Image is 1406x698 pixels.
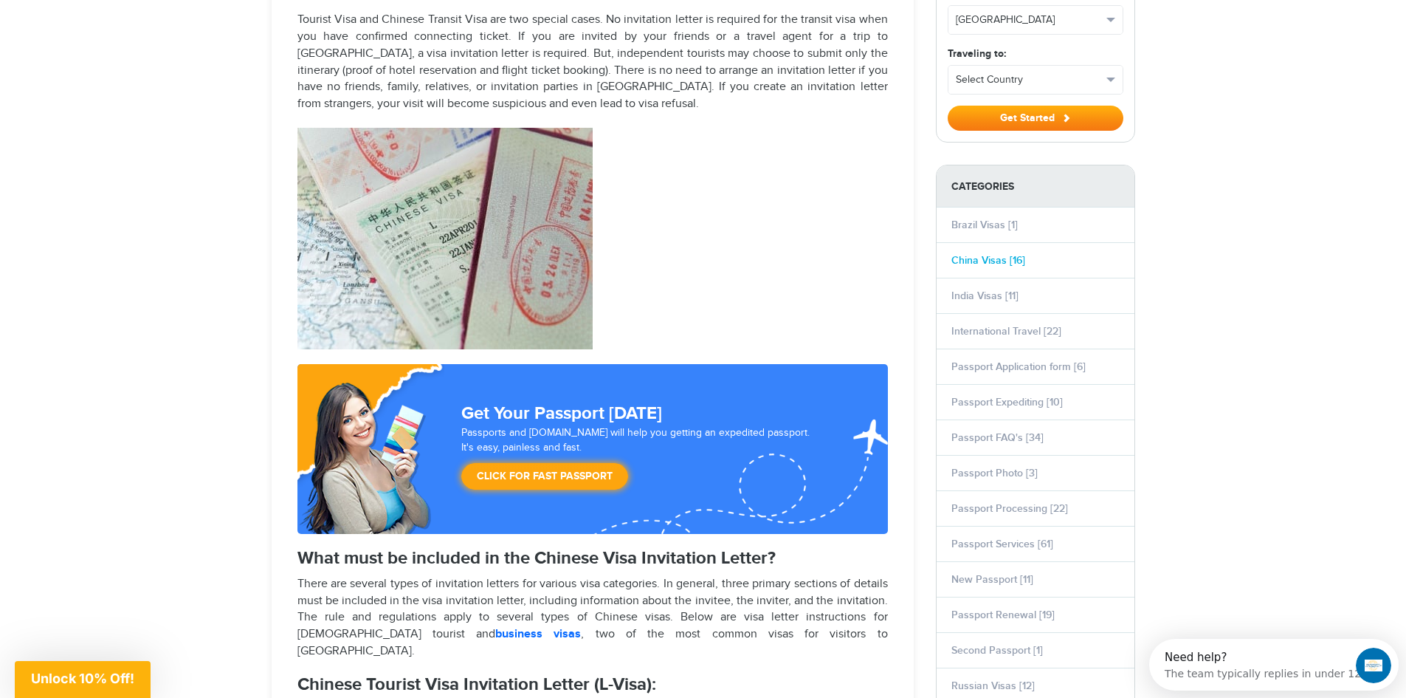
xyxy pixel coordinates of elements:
a: Passport Application form [6] [951,360,1086,373]
a: Passport FAQ's [34] [951,431,1044,444]
a: Second Passport [1] [951,644,1043,657]
a: Click for Fast Passport [461,463,628,490]
strong: What must be included in the Chinese Visa Invitation Letter? [297,547,776,569]
iframe: Intercom live chat [1356,648,1391,683]
a: Passport Photo [3] [951,467,1038,479]
a: business visas [495,627,581,641]
button: [GEOGRAPHIC_DATA] [948,6,1123,34]
p: Tourist Visa and Chinese Transit Visa are two special cases. No invitation letter is required for... [297,12,888,113]
a: Passport Expediting [10] [951,396,1063,408]
a: Russian Visas [12] [951,680,1035,692]
a: New Passport [11] [951,573,1033,586]
a: Brazil Visas [1] [951,219,1018,231]
div: Unlock 10% Off! [15,661,151,698]
a: Passport Renewal [19] [951,609,1055,621]
div: Need help? [15,13,218,24]
div: Passports and [DOMAIN_NAME] will help you getting an expedited passport. It's easy, painless and ... [455,426,824,497]
span: Select Country [956,72,1102,87]
a: Passport Processing [22] [951,502,1068,515]
div: Open Intercom Messenger [6,6,262,47]
iframe: Intercom live chat discovery launcher [1149,639,1399,691]
a: Passport Services [61] [951,538,1053,550]
span: Unlock 10% Off! [31,671,134,686]
button: Get Started [948,106,1123,131]
button: Select Country [948,66,1123,94]
strong: Categories [937,165,1134,208]
span: [GEOGRAPHIC_DATA] [956,13,1102,27]
a: China Visas [16] [951,254,1025,267]
a: India Visas [11] [951,290,1019,302]
div: The team typically replies in under 12h [15,24,218,40]
label: Traveling to: [948,46,1006,61]
strong: Get Your Passport [DATE] [461,403,662,424]
a: International Travel [22] [951,325,1061,338]
strong: Chinese Tourist Visa Invitation Letter (L-Visa): [297,674,656,695]
p: There are several types of invitation letters for various visa categories. In general, three prim... [297,576,888,660]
